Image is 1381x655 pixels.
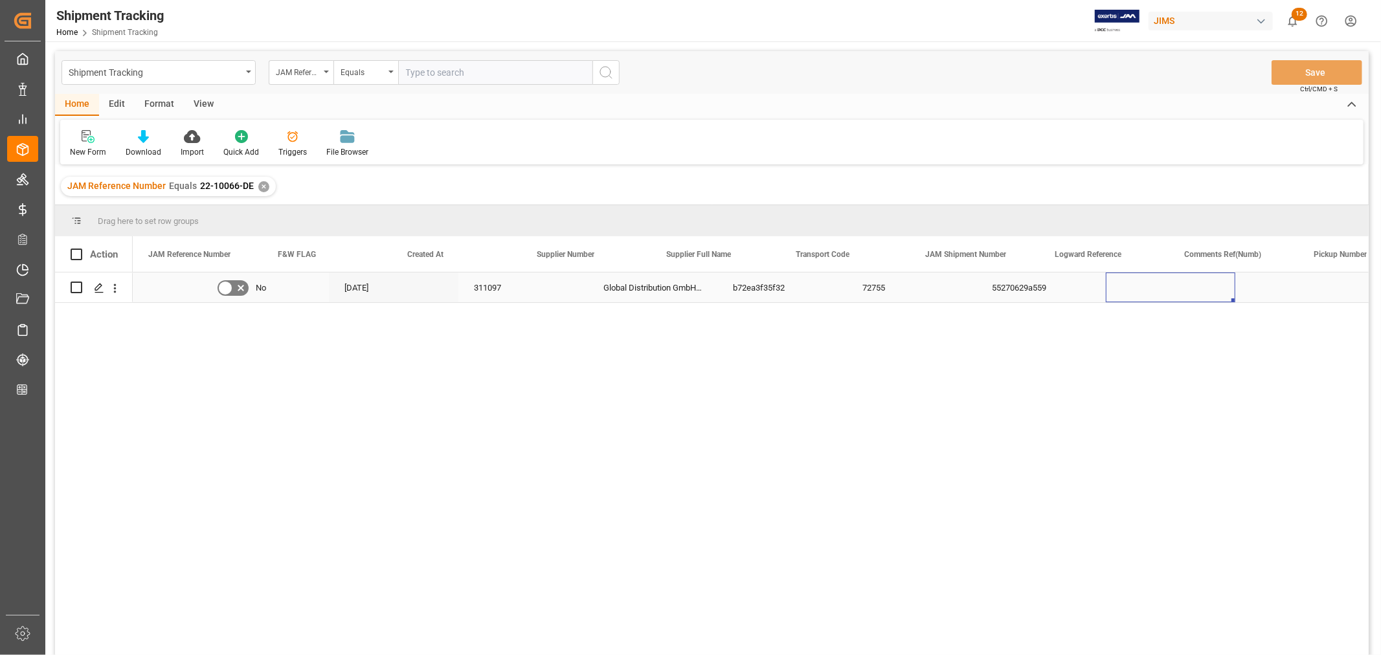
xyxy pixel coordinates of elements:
[184,94,223,116] div: View
[847,272,976,302] div: 72755
[62,60,256,85] button: open menu
[126,146,161,158] div: Download
[717,272,847,302] div: b72ea3f35f32
[588,272,717,302] div: Global Distribution GmbH (Reloop)(W/T*)-
[269,60,333,85] button: open menu
[258,181,269,192] div: ✕
[99,94,135,116] div: Edit
[67,181,166,191] span: JAM Reference Number
[537,250,594,259] span: Supplier Number
[333,60,398,85] button: open menu
[925,250,1006,259] span: JAM Shipment Number
[55,94,99,116] div: Home
[169,181,197,191] span: Equals
[407,250,443,259] span: Created At
[398,60,592,85] input: Type to search
[1314,250,1367,259] span: Pickup Number
[55,272,133,303] div: Press SPACE to select this row.
[1307,6,1336,36] button: Help Center
[1149,8,1278,33] button: JIMS
[1292,8,1307,21] span: 12
[69,63,241,80] div: Shipment Tracking
[796,250,849,259] span: Transport Code
[1149,12,1273,30] div: JIMS
[976,272,1106,302] div: 55270629a559
[276,63,320,78] div: JAM Reference Number
[56,28,78,37] a: Home
[326,146,368,158] div: File Browser
[1095,10,1140,32] img: Exertis%20JAM%20-%20Email%20Logo.jpg_1722504956.jpg
[200,181,254,191] span: 22-10066-DE
[1278,6,1307,36] button: show 12 new notifications
[256,273,266,303] span: No
[1272,60,1362,85] button: Save
[458,272,588,302] div: 311097
[341,63,385,78] div: Equals
[1184,250,1261,259] span: Comments Ref(Numb)
[98,216,199,226] span: Drag here to set row groups
[56,6,164,25] div: Shipment Tracking
[181,146,204,158] div: Import
[278,146,307,158] div: Triggers
[666,250,731,259] span: Supplier Full Name
[70,272,199,302] div: 22-10066-DE
[1300,84,1338,94] span: Ctrl/CMD + S
[135,94,184,116] div: Format
[70,146,106,158] div: New Form
[278,250,316,259] span: F&W FLAG
[329,272,458,302] div: [DATE]
[223,146,259,158] div: Quick Add
[148,250,230,259] span: JAM Reference Number
[1055,250,1121,259] span: Logward Reference
[90,249,118,260] div: Action
[592,60,620,85] button: search button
